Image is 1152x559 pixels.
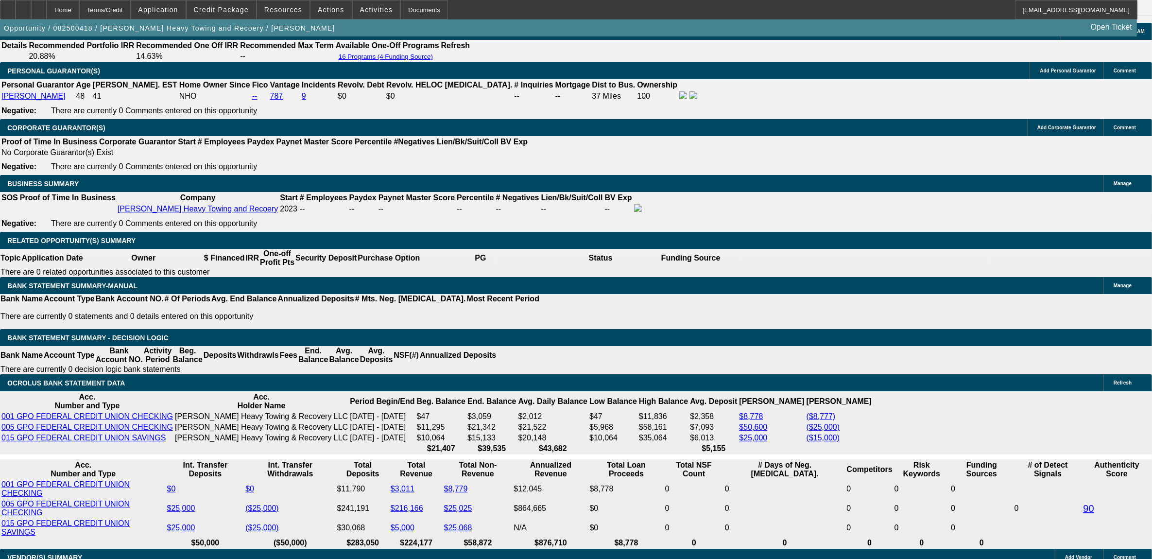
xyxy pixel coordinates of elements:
a: $25,000 [167,524,195,532]
td: [PERSON_NAME] Heavy Towing & Recovery LLC [174,433,348,443]
span: Opportunity / 082500418 / [PERSON_NAME] Heavy Towing and Recoery / [PERSON_NAME] [4,24,335,32]
th: Period Begin/End [349,392,415,411]
td: 0 [724,499,845,518]
b: Lien/Bk/Suit/Coll [437,138,499,146]
td: $11,836 [638,412,688,421]
td: 2023 [279,204,298,214]
b: Vantage [270,81,300,89]
th: Most Recent Period [466,294,540,304]
th: Account Type [43,346,95,365]
b: Fico [252,81,268,89]
b: # Employees [300,193,347,202]
th: Details [1,41,27,51]
a: 001 GPO FEDERAL CREDIT UNION CHECKING [1,480,130,497]
td: -- [514,91,553,102]
th: Recommended One Off IRR [136,41,239,51]
td: $10,064 [589,433,637,443]
th: $43,682 [518,444,588,454]
th: Acc. Holder Name [174,392,348,411]
span: RELATED OPPORTUNITY(S) SUMMARY [7,237,136,245]
th: Bank Account NO. [95,346,143,365]
b: Corporate Guarantor [99,138,176,146]
span: There are currently 0 Comments entered on this opportunity [51,106,257,115]
td: -- [240,52,334,61]
a: $25,000 [167,504,195,512]
td: $7,093 [689,422,738,432]
a: 9 [302,92,306,100]
span: Refresh [1114,380,1132,385]
th: Available One-Off Programs [335,41,440,51]
b: Company [180,193,216,202]
a: ($25,000) [245,504,279,512]
th: Status [541,249,661,267]
th: # Days of Neg. [MEDICAL_DATA]. [724,460,845,479]
td: $5,968 [589,422,637,432]
th: # Of Periods [164,294,211,304]
td: $0 [337,91,385,102]
th: $224,177 [390,538,443,548]
td: $30,068 [336,519,389,537]
b: Dist to Bus. [592,81,636,89]
th: Annualized Revenue [513,460,588,479]
b: Lien/Bk/Suit/Coll [541,193,603,202]
th: Acc. Number and Type [1,392,173,411]
th: Beg. Balance [172,346,203,365]
td: 48 [75,91,91,102]
td: $15,133 [467,433,516,443]
b: # Employees [198,138,245,146]
span: Application [138,6,178,14]
a: ($25,000) [245,524,279,532]
td: $2,012 [518,412,588,421]
th: Competitors [846,460,893,479]
b: Percentile [355,138,392,146]
td: $58,161 [638,422,688,432]
th: Low Balance [589,392,637,411]
b: BV Exp [605,193,632,202]
a: $50,600 [739,423,768,431]
th: 0 [894,538,949,548]
th: Annualized Deposits [419,346,497,365]
td: 14.63% [136,52,239,61]
button: Application [131,0,185,19]
a: 90 [1083,503,1094,514]
td: [DATE] - [DATE] [349,433,415,443]
th: $ Financed [204,249,245,267]
th: Total Deposits [336,460,389,479]
th: Acc. Number and Type [1,460,166,479]
a: 001 GPO FEDERAL CREDIT UNION CHECKING [1,412,173,420]
th: Refresh [441,41,471,51]
th: Total Revenue [390,460,443,479]
td: $21,522 [518,422,588,432]
span: Comment [1114,68,1136,73]
td: 0 [894,499,949,518]
td: $47 [416,412,466,421]
th: Activity Period [143,346,172,365]
b: Revolv. HELOC [MEDICAL_DATA]. [386,81,513,89]
td: 0 [950,499,1013,518]
th: $58,872 [444,538,513,548]
a: 015 GPO FEDERAL CREDIT UNION SAVINGS [1,519,130,536]
td: No Corporate Guarantor(s) Exist [1,148,532,157]
b: Negative: [1,106,36,115]
div: -- [457,205,494,213]
td: 0 [1014,480,1082,537]
a: 005 GPO FEDERAL CREDIT UNION CHECKING [1,423,173,431]
td: $11,790 [336,480,389,498]
td: 41 [92,91,178,102]
th: Avg. Deposit [689,392,738,411]
a: $216,166 [391,504,423,512]
b: # Negatives [496,193,539,202]
a: -- [252,92,258,100]
a: 787 [270,92,283,100]
a: 005 GPO FEDERAL CREDIT UNION CHECKING [1,500,130,517]
a: $25,025 [444,504,472,512]
th: Funding Sources [950,460,1013,479]
td: [PERSON_NAME] Heavy Towing & Recovery LLC [174,412,348,421]
b: Paynet Master Score [378,193,455,202]
th: # of Detect Signals [1014,460,1082,479]
p: There are currently 0 statements and 0 details entered on this opportunity [0,312,539,321]
a: $8,778 [739,412,763,420]
span: Credit Package [194,6,249,14]
th: $876,710 [513,538,588,548]
span: -- [300,205,305,213]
